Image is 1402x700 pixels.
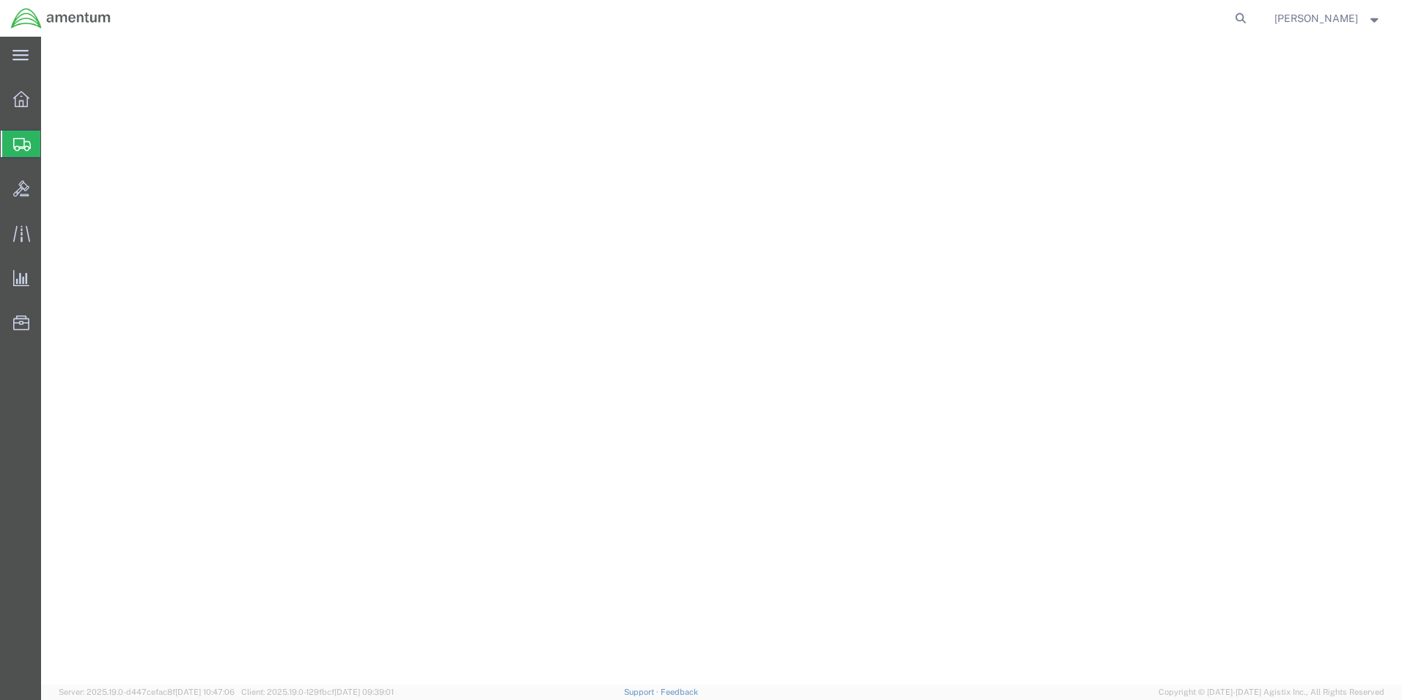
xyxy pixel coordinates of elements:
span: Copyright © [DATE]-[DATE] Agistix Inc., All Rights Reserved [1159,686,1384,699]
span: Nancy Valdes [1274,10,1358,26]
a: Support [624,688,661,696]
span: [DATE] 10:47:06 [175,688,235,696]
img: logo [10,7,111,29]
button: [PERSON_NAME] [1274,10,1382,27]
iframe: FS Legacy Container [41,37,1402,685]
span: Server: 2025.19.0-d447cefac8f [59,688,235,696]
span: [DATE] 09:39:01 [334,688,394,696]
span: Client: 2025.19.0-129fbcf [241,688,394,696]
a: Feedback [661,688,698,696]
